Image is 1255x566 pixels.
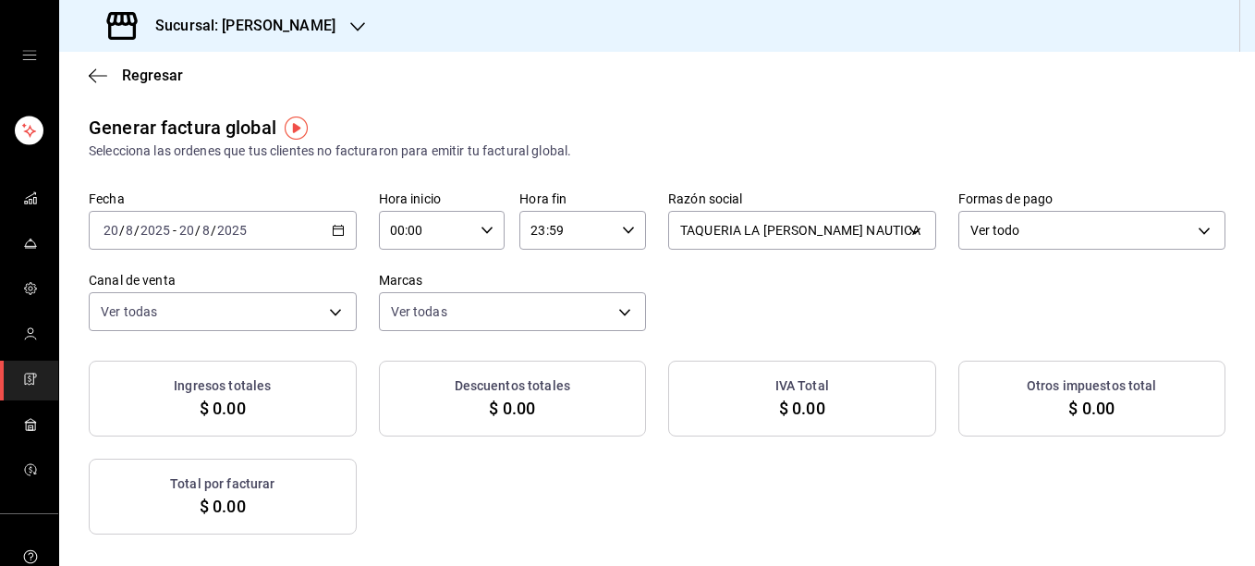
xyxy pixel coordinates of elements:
[89,274,357,287] label: Canal de venta
[779,396,825,421] span: $ 0.00
[140,223,171,238] input: ----
[668,192,936,205] label: Razón social
[379,274,647,287] label: Marcas
[170,474,274,494] h3: Total por facturar
[455,376,570,396] h3: Descuentos totales
[174,376,271,396] h3: Ingresos totales
[958,192,1226,205] label: Formas de pago
[173,223,177,238] span: -
[140,15,335,37] h3: Sucursal: [PERSON_NAME]
[101,302,157,321] span: Ver todas
[216,223,248,238] input: ----
[489,396,535,421] span: $ 0.00
[379,192,506,205] label: Hora inicio
[1068,396,1115,421] span: $ 0.00
[178,223,195,238] input: --
[1027,376,1157,396] h3: Otros impuestos total
[519,192,646,205] label: Hora fin
[89,67,183,84] button: Regresar
[89,141,1225,161] div: Selecciona las ordenes que tus clientes no facturaron para emitir tu factural global.
[134,223,140,238] span: /
[668,211,936,250] div: TAQUERIA LA [PERSON_NAME] NAUTICA
[89,192,357,205] label: Fecha
[22,48,37,63] button: open drawer
[89,114,276,141] div: Generar factura global
[775,376,829,396] h3: IVA Total
[119,223,125,238] span: /
[103,223,119,238] input: --
[122,67,183,84] span: Regresar
[211,223,216,238] span: /
[200,396,246,421] span: $ 0.00
[195,223,201,238] span: /
[200,494,246,519] span: $ 0.00
[285,117,308,140] img: Tooltip marker
[125,223,134,238] input: --
[958,211,1226,250] div: Ver todo
[391,302,447,321] span: Ver todas
[201,223,211,238] input: --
